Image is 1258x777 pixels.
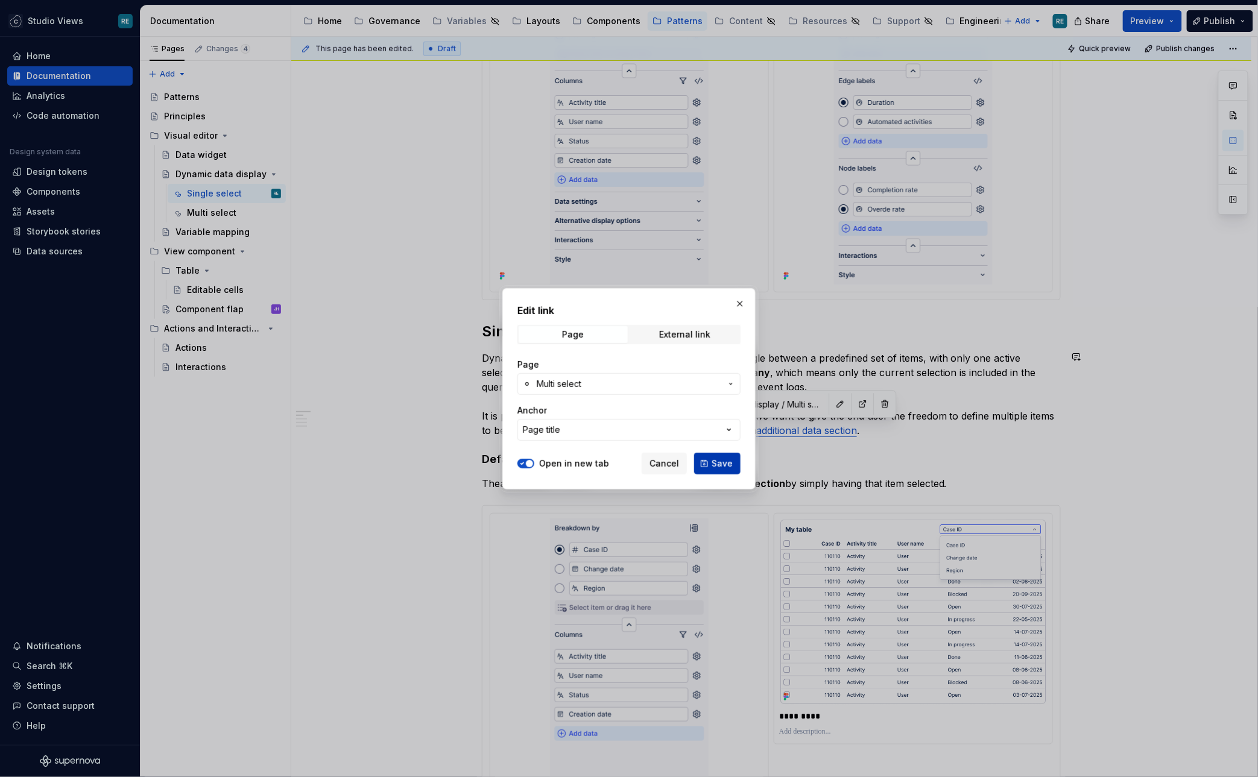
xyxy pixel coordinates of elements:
label: Page [517,359,539,371]
label: Open in new tab [539,458,609,470]
h2: Edit link [517,303,741,318]
button: Multi select [517,373,741,395]
button: Page title [517,419,741,441]
span: Cancel [650,458,679,470]
span: Save [712,458,733,470]
button: Cancel [642,453,687,474]
label: Anchor [517,404,547,417]
div: Page [563,330,584,339]
div: External link [659,330,710,339]
div: Page title [523,424,560,436]
span: Multi select [537,378,581,390]
button: Save [694,453,741,474]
